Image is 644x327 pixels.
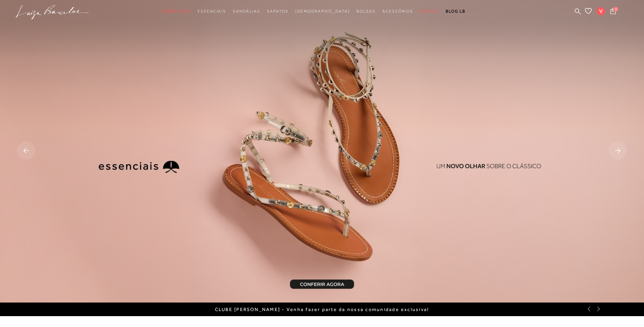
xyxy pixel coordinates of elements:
span: Verão Viva [162,9,191,14]
a: categoryNavScreenReaderText [356,5,375,18]
span: Sandálias [233,9,260,14]
span: Outlet [420,9,439,14]
span: [DEMOGRAPHIC_DATA] [295,9,350,14]
a: categoryNavScreenReaderText [198,5,226,18]
span: Acessórios [382,9,413,14]
span: Essenciais [198,9,226,14]
a: noSubCategoriesText [295,5,350,18]
a: categoryNavScreenReaderText [267,5,288,18]
a: categoryNavScreenReaderText [233,5,260,18]
a: categoryNavScreenReaderText [420,5,439,18]
a: categoryNavScreenReaderText [382,5,413,18]
span: Sapatos [267,9,288,14]
span: BLOG LB [446,9,465,14]
a: BLOG LB [446,5,465,18]
button: 5 [608,7,618,17]
span: V [597,7,605,15]
button: V [594,7,608,17]
span: 5 [613,7,618,12]
a: categoryNavScreenReaderText [162,5,191,18]
a: CLUBE [PERSON_NAME] - Venha fazer parte da nossa comunidade exclusiva! [215,307,429,312]
span: Bolsas [356,9,375,14]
